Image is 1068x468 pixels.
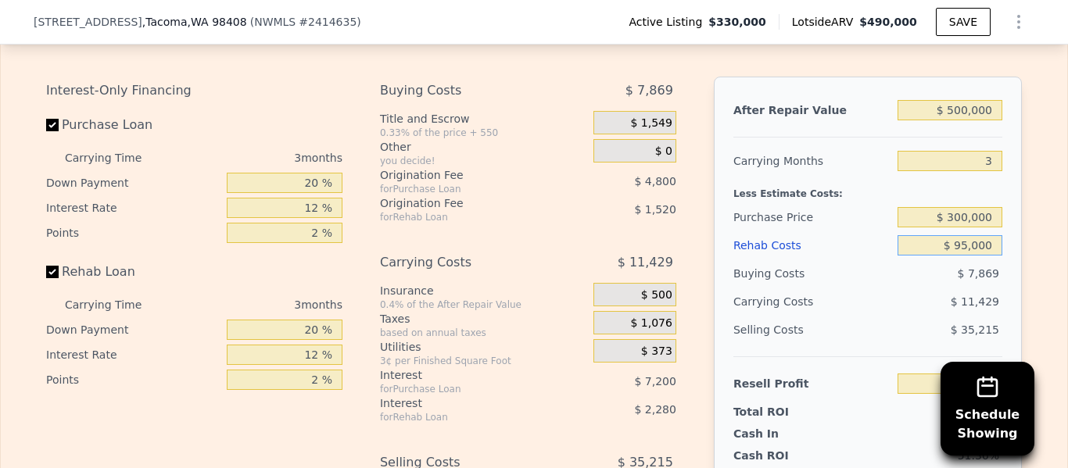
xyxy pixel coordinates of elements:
[792,14,859,30] span: Lotside ARV
[380,195,554,211] div: Origination Fee
[46,119,59,131] input: Purchase Loan
[299,16,357,28] span: # 2414635
[46,195,220,220] div: Interest Rate
[733,231,891,259] div: Rehab Costs
[65,145,167,170] div: Carrying Time
[46,266,59,278] input: Rehab Loan
[958,267,999,280] span: $ 7,869
[733,448,846,463] div: Cash ROI
[380,139,587,155] div: Other
[708,14,766,30] span: $330,000
[380,211,554,223] div: for Rehab Loan
[634,375,676,388] span: $ 7,200
[733,175,1002,203] div: Less Estimate Costs:
[630,116,672,130] span: $ 1,549
[380,248,554,277] div: Carrying Costs
[1003,6,1034,38] button: Show Options
[380,327,587,339] div: based on annual taxes
[380,298,587,311] div: 0.4% of the After Repair Value
[634,403,676,416] span: $ 2,280
[733,404,831,420] div: Total ROI
[46,317,220,342] div: Down Payment
[46,220,220,245] div: Points
[46,367,220,392] div: Points
[733,203,891,231] div: Purchase Price
[250,14,361,30] div: ( )
[733,426,831,441] div: Cash In
[625,77,673,105] span: $ 7,869
[618,248,673,277] span: $ 11,429
[65,292,167,317] div: Carrying Time
[46,77,342,105] div: Interest-Only Financing
[380,77,554,105] div: Buying Costs
[380,111,587,127] div: Title and Escrow
[380,155,587,167] div: you decide!
[380,383,554,395] div: for Purchase Loan
[34,14,142,30] span: [STREET_ADDRESS]
[951,295,999,308] span: $ 11,429
[380,395,554,411] div: Interest
[380,355,587,367] div: 3¢ per Finished Square Foot
[46,170,220,195] div: Down Payment
[630,316,672,330] span: $ 1,076
[958,449,999,462] span: 51.36%
[936,8,991,36] button: SAVE
[733,316,891,344] div: Selling Costs
[629,14,708,30] span: Active Listing
[733,288,831,316] div: Carrying Costs
[46,342,220,367] div: Interest Rate
[951,323,999,336] span: $ 35,215
[641,288,672,302] span: $ 500
[380,183,554,195] div: for Purchase Loan
[254,16,296,28] span: NWMLS
[188,16,247,28] span: , WA 98408
[380,367,554,383] div: Interest
[380,311,587,327] div: Taxes
[634,203,676,216] span: $ 1,520
[380,167,554,183] div: Origination Fee
[733,96,891,124] div: After Repair Value
[733,147,891,175] div: Carrying Months
[380,127,587,139] div: 0.33% of the price + 550
[380,283,587,298] div: Insurance
[173,292,342,317] div: 3 months
[641,345,672,359] span: $ 373
[733,259,891,288] div: Buying Costs
[380,339,587,355] div: Utilities
[941,362,1034,455] button: ScheduleShowing
[142,14,247,30] span: , Tacoma
[380,411,554,423] div: for Rehab Loan
[634,175,676,188] span: $ 4,800
[46,258,220,286] label: Rehab Loan
[733,370,891,398] div: Resell Profit
[46,111,220,139] label: Purchase Loan
[655,145,672,159] span: $ 0
[173,145,342,170] div: 3 months
[859,16,917,28] span: $490,000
